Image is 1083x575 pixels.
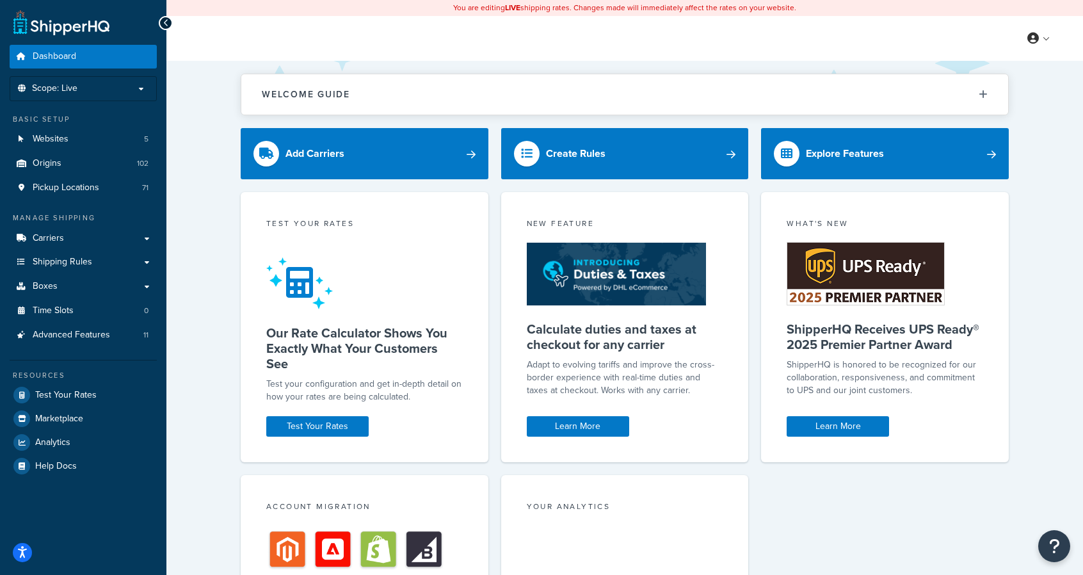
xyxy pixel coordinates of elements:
li: Pickup Locations [10,176,157,200]
span: Time Slots [33,305,74,316]
span: Test Your Rates [35,390,97,401]
li: Websites [10,127,157,151]
div: What's New [787,218,983,232]
a: Explore Features [761,128,1009,179]
a: Help Docs [10,455,157,478]
span: Boxes [33,281,58,292]
a: Advanced Features11 [10,323,157,347]
span: 11 [143,330,148,341]
a: Carriers [10,227,157,250]
div: Test your configuration and get in-depth detail on how your rates are being calculated. [266,378,463,403]
b: LIVE [505,2,520,13]
a: Test Your Rates [10,384,157,407]
a: Websites5 [10,127,157,151]
button: Welcome Guide [241,74,1008,115]
h2: Welcome Guide [262,90,350,99]
span: Origins [33,158,61,169]
a: Shipping Rules [10,250,157,274]
a: Time Slots0 [10,299,157,323]
a: Analytics [10,431,157,454]
li: Advanced Features [10,323,157,347]
span: Pickup Locations [33,182,99,193]
a: Learn More [527,416,629,437]
h5: Calculate duties and taxes at checkout for any carrier [527,321,723,352]
a: Test Your Rates [266,416,369,437]
div: Manage Shipping [10,213,157,223]
a: Add Carriers [241,128,488,179]
span: Advanced Features [33,330,110,341]
span: Websites [33,134,68,145]
div: Basic Setup [10,114,157,125]
div: Resources [10,370,157,381]
span: Carriers [33,233,64,244]
a: Boxes [10,275,157,298]
span: 102 [137,158,148,169]
div: Account Migration [266,501,463,515]
div: Add Carriers [285,145,344,163]
div: Explore Features [806,145,884,163]
h5: Our Rate Calculator Shows You Exactly What Your Customers See [266,325,463,371]
li: Time Slots [10,299,157,323]
a: Create Rules [501,128,749,179]
div: Your Analytics [527,501,723,515]
span: Marketplace [35,414,83,425]
span: 0 [144,305,148,316]
a: Learn More [787,416,889,437]
span: 5 [144,134,148,145]
div: Test your rates [266,218,463,232]
div: New Feature [527,218,723,232]
span: Analytics [35,437,70,448]
button: Open Resource Center [1038,530,1070,562]
span: 71 [142,182,148,193]
p: Adapt to evolving tariffs and improve the cross-border experience with real-time duties and taxes... [527,359,723,397]
h5: ShipperHQ Receives UPS Ready® 2025 Premier Partner Award [787,321,983,352]
span: Shipping Rules [33,257,92,268]
li: Origins [10,152,157,175]
a: Origins102 [10,152,157,175]
div: Create Rules [546,145,606,163]
a: Pickup Locations71 [10,176,157,200]
a: Marketplace [10,407,157,430]
span: Scope: Live [32,83,77,94]
p: ShipperHQ is honored to be recognized for our collaboration, responsiveness, and commitment to UP... [787,359,983,397]
span: Dashboard [33,51,76,62]
a: Dashboard [10,45,157,69]
span: Help Docs [35,461,77,472]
